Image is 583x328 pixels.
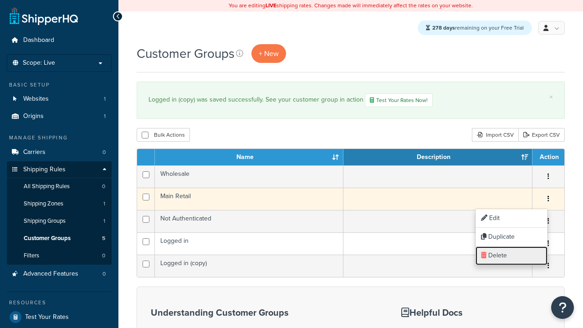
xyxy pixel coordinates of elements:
[25,313,69,321] span: Test Your Rates
[10,7,78,25] a: ShipperHQ Home
[365,93,433,107] a: Test Your Rates Now!
[23,270,78,278] span: Advanced Features
[7,230,112,247] li: Customer Groups
[155,188,343,210] td: Main Retail
[432,24,455,32] strong: 278 days
[259,48,279,59] span: + New
[24,235,71,242] span: Customer Groups
[7,195,112,212] a: Shipping Zones 1
[137,128,190,142] button: Bulk Actions
[102,252,105,260] span: 0
[472,128,518,142] div: Import CSV
[551,296,574,319] button: Open Resource Center
[7,213,112,230] li: Shipping Groups
[102,149,106,156] span: 0
[251,44,286,63] a: + New
[102,270,106,278] span: 0
[7,161,112,178] a: Shipping Rules
[7,161,112,265] li: Shipping Rules
[7,108,112,125] a: Origins 1
[266,1,276,10] b: LIVE
[23,36,54,44] span: Dashboard
[102,235,105,242] span: 5
[532,149,564,165] th: Action
[23,149,46,156] span: Carriers
[7,266,112,282] li: Advanced Features
[102,183,105,190] span: 0
[24,200,63,208] span: Shipping Zones
[476,209,547,228] a: Edit
[7,247,112,264] a: Filters 0
[7,309,112,325] a: Test Your Rates
[418,20,532,35] div: remaining on your Free Trial
[103,200,105,208] span: 1
[7,134,112,142] div: Manage Shipping
[518,128,565,142] a: Export CSV
[151,307,378,318] h3: Understanding Customer Groups
[7,266,112,282] a: Advanced Features 0
[476,228,547,246] a: Duplicate
[155,165,343,188] td: Wholesale
[7,230,112,247] a: Customer Groups 5
[7,195,112,212] li: Shipping Zones
[104,113,106,120] span: 1
[7,178,112,195] li: All Shipping Rules
[7,144,112,161] li: Carriers
[7,91,112,108] a: Websites 1
[103,217,105,225] span: 1
[7,108,112,125] li: Origins
[7,81,112,89] div: Basic Setup
[7,32,112,49] a: Dashboard
[137,45,235,62] h1: Customer Groups
[7,213,112,230] a: Shipping Groups 1
[7,178,112,195] a: All Shipping Rules 0
[23,95,49,103] span: Websites
[155,232,343,255] td: Logged in
[549,93,553,101] a: ×
[7,144,112,161] a: Carriers 0
[104,95,106,103] span: 1
[155,255,343,277] td: Logged in (copy)
[155,149,343,165] th: Name: activate to sort column ascending
[23,113,44,120] span: Origins
[7,91,112,108] li: Websites
[24,252,39,260] span: Filters
[155,210,343,232] td: Not Authenticated
[148,93,553,107] div: Logged in (copy) was saved successfully. See your customer group in action
[7,247,112,264] li: Filters
[23,166,66,174] span: Shipping Rules
[476,246,547,265] a: Delete
[24,217,66,225] span: Shipping Groups
[343,149,532,165] th: Description: activate to sort column ascending
[24,183,70,190] span: All Shipping Rules
[23,59,55,67] span: Scope: Live
[7,299,112,307] div: Resources
[401,307,550,318] h3: Helpful Docs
